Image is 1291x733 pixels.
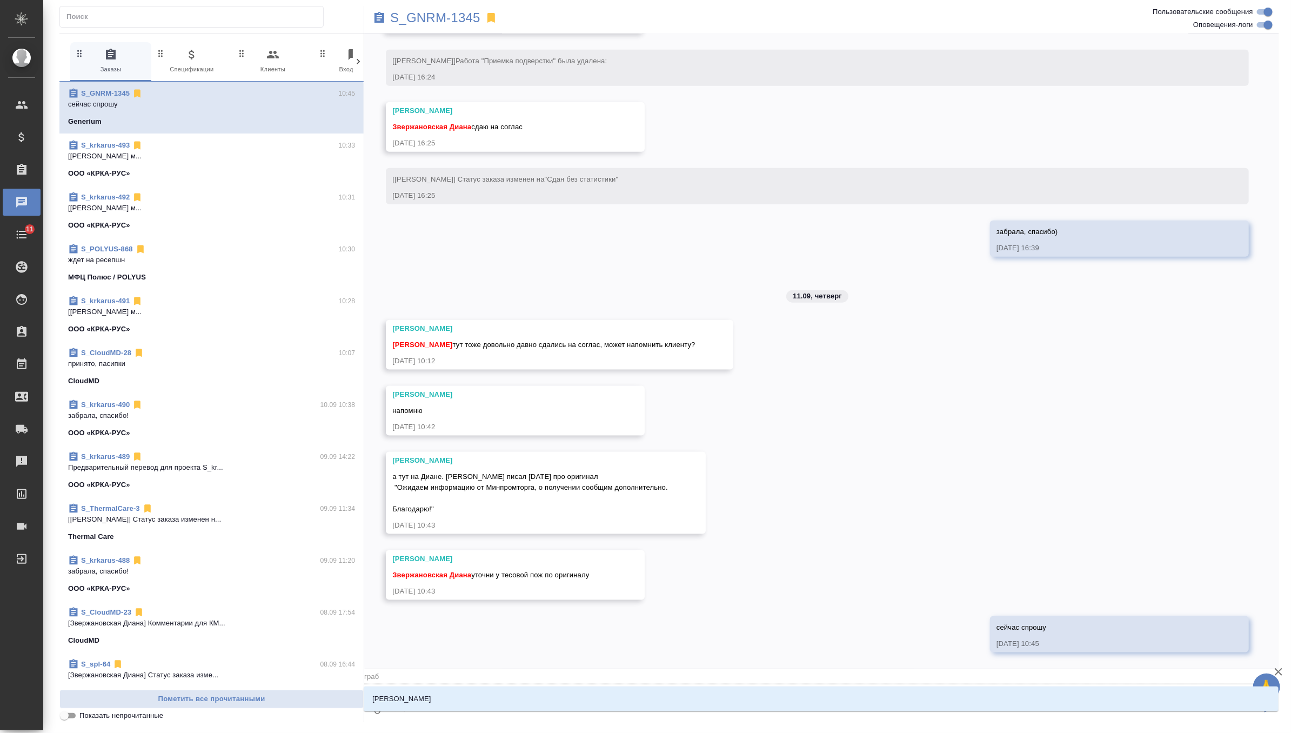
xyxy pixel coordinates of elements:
[392,571,589,579] span: уточни у тесовой пож по оригиналу
[545,175,619,183] span: "Сдан без статистики"
[68,99,355,110] p: сейчас спрошу
[320,659,356,670] p: 08.09 16:44
[339,88,356,99] p: 10:45
[81,349,131,357] a: S_CloudMD-28
[135,244,146,255] svg: Отписаться
[392,356,695,367] div: [DATE] 10:12
[456,57,607,65] span: Работа "Приемка подверстки" была удалена:
[112,659,123,670] svg: Отписаться
[339,296,356,306] p: 10:28
[68,462,355,473] p: Предварительный перевод для проекта S_kr...
[81,193,130,201] a: S_krkarus-492
[68,255,355,265] p: ждет на ресепшн
[68,566,355,577] p: забрала, спасибо!
[68,514,355,525] p: [[PERSON_NAME]] Статус заказа изменен н...
[320,555,356,566] p: 09.09 11:20
[59,445,364,497] div: S_krkarus-48909.09 14:22Предварительный перевод для проекта S_kr...ООО «КРКА-РУС»
[392,57,607,65] span: [[PERSON_NAME]]
[59,341,364,393] div: S_CloudMD-2810:07принято, пасипкиCloudMD
[339,192,356,203] p: 10:31
[156,48,166,58] svg: Зажми и перетащи, чтобы поменять порядок вкладок
[59,652,364,704] div: S_spl-6408.09 16:44[Звержановская Диана] Статус заказа изме...[PERSON_NAME] Pharmaceuticals Limit...
[132,451,143,462] svg: Отписаться
[132,296,143,306] svg: Отписаться
[59,601,364,652] div: S_CloudMD-2308.09 17:54[Звержановская Диана] Комментарии для КМ...CloudMD
[75,48,85,58] svg: Зажми и перетащи, чтобы поменять порядок вкладок
[68,168,130,179] p: ООО «КРКА-РУС»
[65,693,358,705] span: Пометить все прочитанными
[68,272,146,283] p: МФЦ Полюс / POLYUS
[68,220,130,231] p: ООО «КРКА-РУС»
[142,503,153,514] svg: Отписаться
[237,48,309,75] span: Клиенты
[339,348,356,358] p: 10:07
[318,48,390,75] span: Входящие
[392,586,607,597] div: [DATE] 10:43
[81,452,130,461] a: S_krkarus-489
[68,428,130,438] p: ООО «КРКА-РУС»
[372,694,431,704] p: [PERSON_NAME]
[392,123,471,131] span: Звержановская Диана
[132,192,143,203] svg: Отписаться
[132,555,143,566] svg: Отписаться
[59,237,364,289] div: S_POLYUS-86810:30ждет на ресепшнМФЦ Полюс / POLYUS
[793,291,842,302] p: 11.09, четверг
[392,123,523,131] span: сдаю на соглас
[3,221,41,248] a: 11
[75,48,147,75] span: Заказы
[320,607,356,618] p: 08.09 17:54
[81,608,131,616] a: S_CloudMD-23
[320,399,356,410] p: 10.09 10:38
[392,341,452,349] span: [PERSON_NAME]
[392,341,695,349] span: тут тоже довольно давно сдались на соглас, может напомнить клиенту?
[392,138,607,149] div: [DATE] 16:25
[68,583,130,594] p: ООО «КРКА-РУС»
[59,82,364,134] div: S_GNRM-134510:45сейчас спрошуGenerium
[68,687,311,698] p: [PERSON_NAME] Pharmaceuticals Limited (HQ [GEOGRAPHIC_DATA])
[81,401,130,409] a: S_krkarus-490
[132,140,143,151] svg: Отписаться
[68,116,102,127] p: Generium
[68,324,130,335] p: ООО «КРКА-РУС»
[996,623,1046,631] span: сейчас спрошу
[392,323,695,334] div: [PERSON_NAME]
[59,690,364,709] button: Пометить все прочитанными
[81,297,130,305] a: S_krkarus-491
[59,185,364,237] div: S_krkarus-49210:31[[PERSON_NAME] м...ООО «КРКА-РУС»
[1257,676,1276,698] span: 🙏
[392,422,607,432] div: [DATE] 10:42
[339,244,356,255] p: 10:30
[996,228,1058,236] span: забрала, спасибо)
[68,531,114,542] p: Thermal Care
[392,407,423,415] span: напомню
[19,224,40,235] span: 11
[68,306,355,317] p: [[PERSON_NAME] м...
[68,479,130,490] p: ООО «КРКА-РУС»
[320,503,356,514] p: 09.09 11:34
[68,151,355,162] p: [[PERSON_NAME] м...
[68,618,355,629] p: [Звержановская Диана] Комментарии для КМ...
[68,670,355,681] p: [Звержановская Диана] Статус заказа изме...
[66,9,323,24] input: Поиск
[81,504,140,512] a: S_ThermalCare-3
[392,190,1211,201] div: [DATE] 16:25
[59,393,364,445] div: S_krkarus-49010.09 10:38забрала, спасибо!ООО «КРКА-РУС»
[392,571,471,579] span: Звержановская Диана
[132,399,143,410] svg: Отписаться
[392,455,668,466] div: [PERSON_NAME]
[81,89,130,97] a: S_GNRM-1345
[68,358,355,369] p: принято, пасипки
[390,12,480,23] a: S_GNRM-1345
[59,549,364,601] div: S_krkarus-48809.09 11:20забрала, спасибо!ООО «КРКА-РУС»
[996,243,1211,254] div: [DATE] 16:39
[59,497,364,549] div: S_ThermalCare-309.09 11:34[[PERSON_NAME]] Статус заказа изменен н...Thermal Care
[1153,6,1253,17] span: Пользовательские сообщения
[68,376,99,387] p: CloudMD
[133,348,144,358] svg: Отписаться
[392,72,1211,83] div: [DATE] 16:24
[59,289,364,341] div: S_krkarus-49110:28[[PERSON_NAME] м...ООО «КРКА-РУС»
[132,88,143,99] svg: Отписаться
[339,140,356,151] p: 10:33
[133,607,144,618] svg: Отписаться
